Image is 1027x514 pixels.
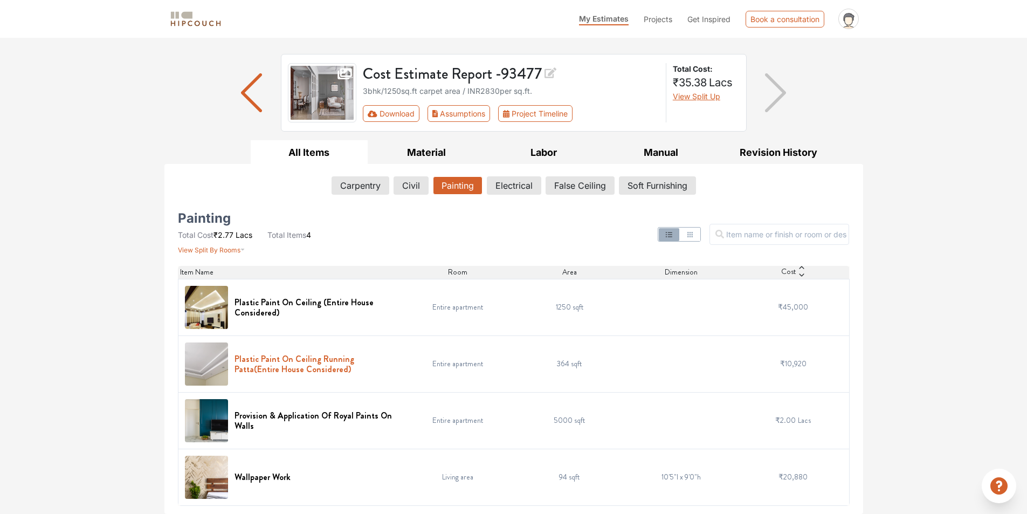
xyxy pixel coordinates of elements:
button: Soft Furnishing [619,176,696,195]
h3: Cost Estimate Report - 93477 [363,63,659,83]
span: Lacs [709,76,733,89]
img: arrow left [241,73,262,112]
button: Civil [394,176,429,195]
td: Entire apartment [402,335,514,392]
div: Book a consultation [746,11,824,28]
button: Project Timeline [498,105,573,122]
button: Material [368,140,485,165]
input: Item name or finish or room or description [709,224,849,245]
button: Download [363,105,419,122]
button: Manual [602,140,720,165]
span: Total Cost [178,230,213,239]
button: Labor [485,140,603,165]
span: My Estimates [579,14,629,23]
span: Lacs [798,415,811,426]
li: 4 [267,229,311,241]
button: Carpentry [332,176,389,195]
td: 1250 sqft [514,279,626,335]
strong: Total Cost: [673,63,737,74]
td: Entire apartment [402,392,514,449]
div: First group [363,105,581,122]
img: Plastic Paint On Ceiling Running Patta(Entire House Considered) [185,342,228,386]
img: Provision & Application Of Royal Paints On Walls [185,399,228,442]
td: Entire apartment [402,279,514,335]
span: ₹2.00 [775,415,796,426]
button: Painting [433,176,483,195]
img: logo-horizontal.svg [169,10,223,29]
button: Revision History [720,140,837,165]
h6: Wallpaper Work [235,472,291,482]
h6: Plastic Paint On Ceiling (Entire House Considered) [235,297,396,318]
span: Area [562,266,577,278]
img: Wallpaper Work [185,456,228,499]
span: ₹35.38 [673,76,707,89]
img: Plastic Paint On Ceiling (Entire House Considered) [185,286,228,329]
span: Item Name [180,266,213,278]
h5: Painting [178,214,231,223]
span: ₹20,880 [778,471,808,482]
td: 364 sqft [514,335,626,392]
button: All Items [251,140,368,165]
span: View Split Up [673,92,720,101]
h6: Provision & Application Of Royal Paints On Walls [235,410,396,431]
div: Toolbar with button groups [363,105,659,122]
button: Assumptions [428,105,491,122]
span: ₹45,000 [778,301,808,312]
span: ₹10,920 [780,358,807,369]
td: 10'5"l x 9'0"h [625,449,737,505]
button: View Split Up [673,91,720,102]
button: False Ceiling [546,176,615,195]
div: 3bhk / 1250 sq.ft carpet area / INR 2830 per sq.ft. [363,85,659,97]
img: arrow right [765,73,786,112]
span: ₹2.77 [213,230,233,239]
span: Projects [644,15,672,24]
td: Living area [402,449,514,505]
button: Electrical [487,176,541,195]
span: Room [448,266,467,278]
span: Get Inspired [687,15,730,24]
span: Lacs [236,230,252,239]
h6: Plastic Paint On Ceiling Running Patta(Entire House Considered) [235,354,396,374]
img: gallery [288,63,357,122]
span: Cost [781,266,796,279]
td: 5000 sqft [514,392,626,449]
span: Total Items [267,230,306,239]
td: 94 sqft [514,449,626,505]
button: View Split By Rooms [178,241,245,255]
span: View Split By Rooms [178,246,240,254]
span: logo-horizontal.svg [169,7,223,31]
span: Dimension [665,266,698,278]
